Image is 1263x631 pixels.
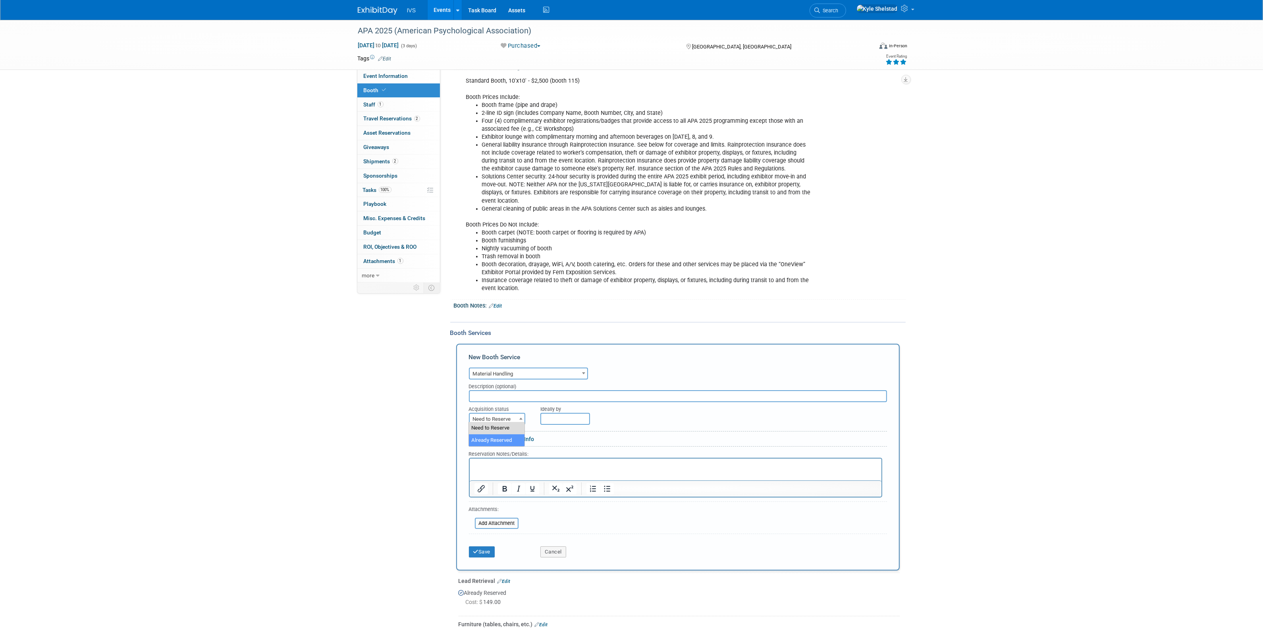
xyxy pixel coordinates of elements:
button: Insert/edit link [474,483,488,494]
span: Asset Reservations [364,130,411,136]
div: Booth Services [450,329,906,337]
div: Description (optional) [469,379,887,390]
span: Cost: $ [466,599,484,605]
div: Acquisition status [469,402,529,413]
li: Trash removal in booth [482,253,814,261]
li: Booth frame (pipe and drape) [482,101,814,109]
li: Nightly vacuuming of booth [482,245,814,253]
a: Asset Reservations [357,126,440,140]
a: Search [810,4,846,17]
span: Playbook [364,201,387,207]
a: Travel Reservations2 [357,112,440,126]
div: Furniture (tables, chairs, etc.) [459,620,900,628]
button: Numbered list [586,483,600,494]
button: Underline [525,483,539,494]
span: more [362,272,375,279]
a: Staff1 [357,98,440,112]
a: Booth [357,83,440,97]
li: Need to Reserve [469,422,524,434]
span: Sponsorships [364,172,398,179]
span: [DATE] [DATE] [358,42,399,49]
span: Shipments [364,158,398,165]
li: Booth decoration, drayage, WiFi, A/V, booth catering, etc. Orders for these and other services ma... [482,261,814,277]
a: Budget [357,226,440,240]
span: Need to Reserve [469,413,525,425]
li: Already Reserved [469,434,524,447]
a: Edit [535,622,548,627]
button: Subscript [549,483,562,494]
span: Tasks [363,187,391,193]
li: Booth carpet (NOTE: booth carpet or flooring is required by APA) [482,229,814,237]
span: Material Handling [469,368,588,379]
li: Solutions Center security. 24-hour security is provided during the entire APA 2025 exhibit period... [482,173,814,205]
div: Event Format [826,41,908,53]
td: Toggle Event Tabs [424,283,440,293]
div: APA 2025 (American Psychological Association) [355,24,861,38]
a: Edit [378,56,391,62]
i: Booth reservation complete [382,88,386,92]
div: Standard Booth, 10'x10' - $2,500 (booth 115) Booth Prices Include: Booth Prices Do Not Include: [461,73,818,296]
img: ExhibitDay [358,7,397,15]
li: Booth furnishings [482,237,814,245]
td: Tags [358,54,391,62]
img: Format-Inperson.png [879,43,887,49]
div: New Booth Service [469,353,887,366]
button: Cancel [540,546,566,557]
a: Sponsorships [357,169,440,183]
li: Exhibitor lounge with complimentary morning and afternoon beverages on [DATE], 8, and 9. [482,133,814,141]
span: ROI, Objectives & ROO [364,244,417,250]
span: 1 [397,258,403,264]
span: 149.00 [466,599,504,605]
td: Personalize Event Tab Strip [410,283,424,293]
a: Giveaways [357,140,440,154]
span: Budget [364,229,382,236]
button: Save [469,546,495,557]
button: Superscript [563,483,576,494]
span: 2 [414,116,420,122]
span: (3 days) [401,43,417,48]
button: Purchased [498,42,544,50]
button: Bold [497,483,511,494]
a: Shipments2 [357,155,440,168]
span: Need to Reserve [470,414,524,425]
span: Material Handling [470,368,587,379]
div: Ideally by [540,402,851,413]
a: Event Information [357,69,440,83]
span: Search [820,8,839,14]
a: Tasks100% [357,183,440,197]
a: Edit [489,303,502,309]
li: General liability insurance through Rainprotection Insurance. See below for coverage and limits. ... [482,141,814,173]
a: ROI, Objectives & ROO [357,240,440,254]
li: Insurance coverage related to theft or damage of exhibitor property, displays, or fixtures, inclu... [482,277,814,292]
span: 1 [378,101,384,107]
iframe: Rich Text Area [470,459,881,480]
li: Four (4) complimentary exhibitor registrations/badges that provide access to all APA 2025 program... [482,117,814,133]
a: Playbook [357,197,440,211]
li: General cleaning of public areas in the APA Solutions Center such as aisles and lounges. [482,205,814,213]
div: Booth Notes: [454,300,906,310]
span: 100% [379,187,391,193]
span: [GEOGRAPHIC_DATA], [GEOGRAPHIC_DATA] [692,44,791,50]
span: Attachments [364,258,403,264]
div: In-Person [889,43,907,49]
div: Lead Retrieval [459,577,900,585]
span: Staff [364,101,384,108]
span: Giveaways [364,144,390,150]
span: Booth [364,87,388,93]
a: Misc. Expenses & Credits [357,211,440,225]
a: Attachments1 [357,254,440,268]
a: more [357,269,440,283]
span: Event Information [364,73,408,79]
span: IVS [407,7,416,14]
button: Italic [511,483,525,494]
span: Misc. Expenses & Credits [364,215,426,221]
button: Bullet list [600,483,613,494]
div: Attachments: [469,506,519,515]
span: 2 [392,158,398,164]
a: Edit [497,579,511,584]
span: to [375,42,382,48]
li: 2-line ID sign (includes Company Name, Booth Number, City, and State) [482,109,814,117]
img: Kyle Shelstad [856,4,898,13]
div: Reservation Notes/Details: [469,450,882,458]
